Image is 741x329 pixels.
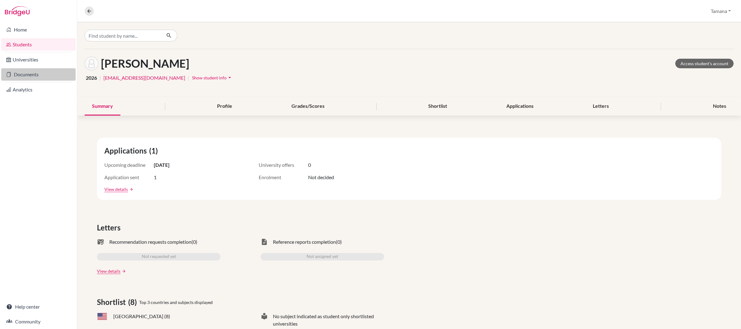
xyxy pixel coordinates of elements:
[261,238,268,246] span: task
[273,313,384,327] span: No subject indicated as student only shortlisted universities
[421,97,454,116] div: Shortlist
[139,299,213,306] span: Top 3 countries and subjects displayed
[1,23,76,36] a: Home
[149,145,160,156] span: (1)
[109,238,191,246] span: Recommendation requests completion
[188,74,189,82] span: |
[128,297,139,308] span: (8)
[5,6,30,16] img: Bridge-U
[99,74,101,82] span: |
[499,97,541,116] div: Applications
[86,74,97,82] span: 2026
[97,297,128,308] span: Shortlist
[97,222,123,233] span: Letters
[128,187,133,192] a: arrow_forward
[708,5,734,17] button: Tamana
[103,74,185,82] a: [EMAIL_ADDRESS][DOMAIN_NAME]
[104,161,154,169] span: Upcoming deadline
[308,174,334,181] span: Not decided
[101,57,189,70] h1: [PERSON_NAME]
[1,83,76,96] a: Analytics
[104,145,149,156] span: Applications
[85,30,161,41] input: Find student by name...
[259,161,308,169] span: University offers
[1,53,76,66] a: Universities
[1,315,76,328] a: Community
[284,97,332,116] div: Grades/Scores
[273,238,336,246] span: Reference reports completion
[154,161,170,169] span: [DATE]
[307,253,338,260] span: Not assigned yet
[1,38,76,51] a: Students
[104,174,154,181] span: Application sent
[104,186,128,192] a: View details
[259,174,308,181] span: Enrolment
[97,313,107,320] span: US
[585,97,616,116] div: Letters
[154,174,157,181] span: 1
[85,57,98,70] img: Eunshin Hwang's avatar
[97,238,104,246] span: mark_email_read
[1,301,76,313] a: Help center
[85,97,120,116] div: Summary
[1,68,76,81] a: Documents
[261,313,268,327] span: local_library
[210,97,240,116] div: Profile
[227,74,233,81] i: arrow_drop_down
[705,97,734,116] div: Notes
[113,313,170,320] span: [GEOGRAPHIC_DATA] (8)
[192,75,227,80] span: Show student info
[97,268,120,274] a: View details
[336,238,342,246] span: (0)
[675,59,734,68] a: Access student's account
[142,253,176,260] span: Not requested yet
[120,269,126,273] a: arrow_forward
[308,161,311,169] span: 0
[191,238,197,246] span: (0)
[192,73,233,82] button: Show student infoarrow_drop_down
